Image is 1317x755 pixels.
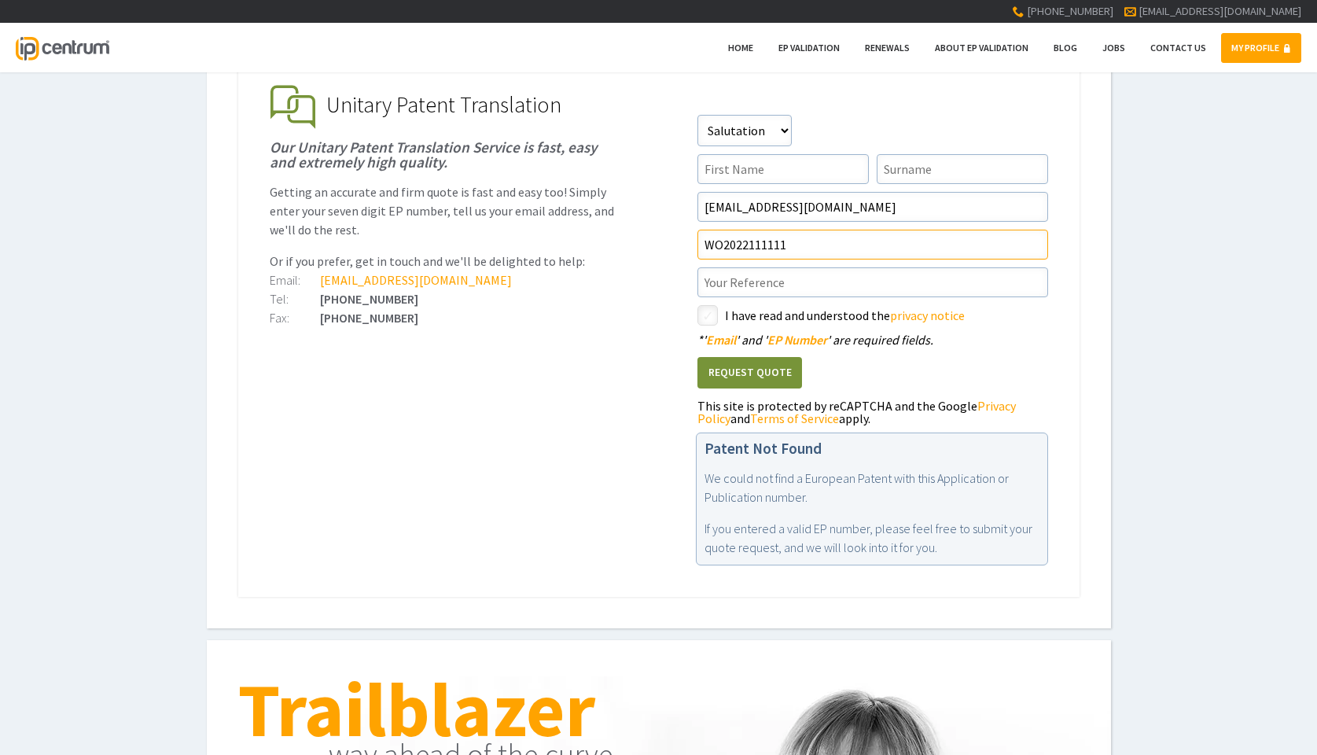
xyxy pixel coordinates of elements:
span: EP Number [767,332,827,348]
input: EP Number [697,230,1048,260]
div: ' ' and ' ' are required fields. [697,333,1048,346]
a: Blog [1043,33,1087,63]
input: Your Reference [697,267,1048,297]
label: I have read and understood the [725,305,1048,326]
input: Surname [877,154,1048,184]
div: [PHONE_NUMBER] [270,293,620,305]
a: [EMAIL_ADDRESS][DOMAIN_NAME] [320,272,512,288]
div: This site is protected by reCAPTCHA and the Google and apply. [697,400,1048,425]
span: Unitary Patent Translation [326,90,561,119]
a: Contact Us [1140,33,1216,63]
span: Home [728,42,753,53]
input: First Name [697,154,869,184]
span: Contact Us [1150,42,1206,53]
a: IP Centrum [16,23,109,72]
p: We could not find a European Patent with this Application or Publication number. [704,469,1039,506]
a: privacy notice [890,308,965,323]
a: Terms of Service [750,411,839,426]
a: Home [718,33,763,63]
span: [PHONE_NUMBER] [1027,4,1113,18]
h1: Our Unitary Patent Translation Service is fast, easy and extremely high quality. [270,140,620,170]
a: About EP Validation [925,33,1039,63]
div: Fax: [270,311,320,324]
span: Blog [1054,42,1077,53]
p: Getting an accurate and firm quote is fast and easy too! Simply enter your seven digit EP number,... [270,182,620,239]
span: Email [706,332,736,348]
a: Jobs [1092,33,1135,63]
div: [PHONE_NUMBER] [270,311,620,324]
p: Or if you prefer, get in touch and we'll be delighted to help: [270,252,620,271]
button: Request Quote [697,357,802,389]
h1: Patent Not Found [704,441,1039,456]
a: MY PROFILE [1221,33,1301,63]
span: EP Validation [778,42,840,53]
input: Email [697,192,1048,222]
div: Email: [270,274,320,286]
span: Jobs [1102,42,1125,53]
label: styled-checkbox [697,305,718,326]
a: EP Validation [768,33,850,63]
span: About EP Validation [935,42,1028,53]
p: If you entered a valid EP number, please feel free to submit your quote request, and we will look... [704,519,1039,557]
div: Tel: [270,293,320,305]
a: Privacy Policy [697,398,1016,426]
a: [EMAIL_ADDRESS][DOMAIN_NAME] [1139,4,1301,18]
span: Renewals [865,42,910,53]
a: Renewals [855,33,920,63]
